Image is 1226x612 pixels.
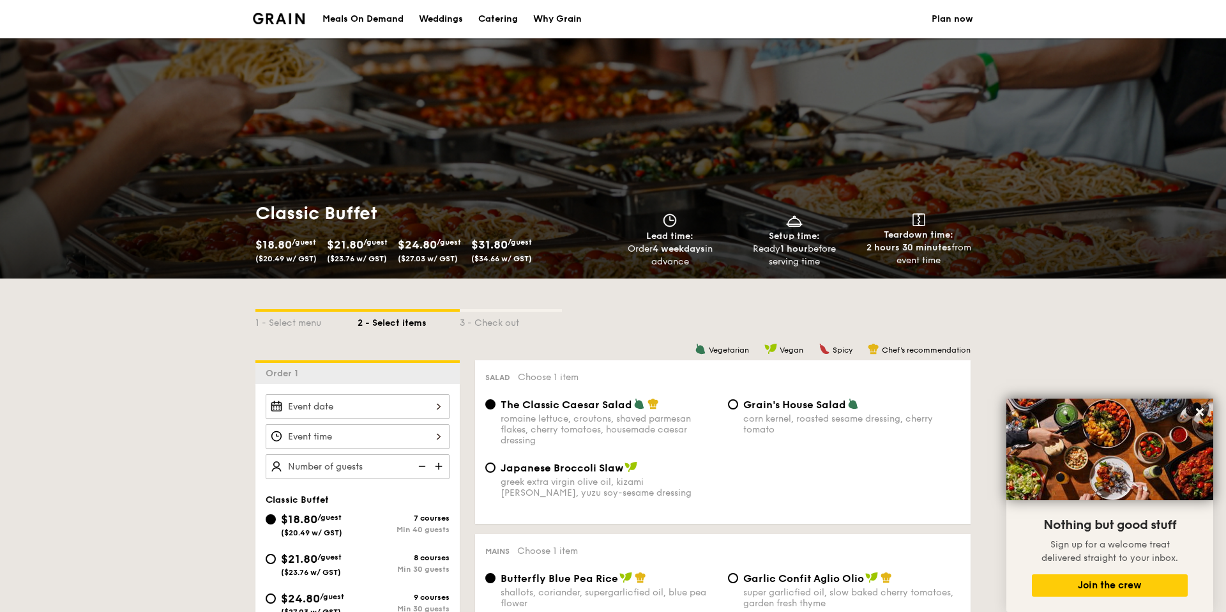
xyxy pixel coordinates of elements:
span: /guest [317,553,342,562]
span: Salad [485,373,510,382]
input: Event date [266,394,450,419]
div: 3 - Check out [460,312,562,330]
span: Garlic Confit Aglio Olio [743,572,864,585]
span: $18.80 [281,512,317,526]
span: The Classic Caesar Salad [501,399,632,411]
input: Number of guests [266,454,450,479]
div: Ready before serving time [738,243,852,268]
img: icon-dish.430c3a2e.svg [785,213,804,227]
span: Nothing but good stuff [1043,517,1176,533]
span: /guest [292,238,316,247]
span: $31.80 [471,238,508,252]
div: from event time [861,241,976,267]
span: $24.80 [398,238,437,252]
span: ($34.66 w/ GST) [471,254,532,263]
span: ($20.49 w/ GST) [255,254,317,263]
img: icon-chef-hat.a58ddaea.svg [635,572,646,583]
img: icon-chef-hat.a58ddaea.svg [868,343,879,355]
input: $24.80/guest($27.03 w/ GST)9 coursesMin 30 guests [266,593,276,604]
img: icon-vegan.f8ff3823.svg [624,461,637,473]
img: icon-reduce.1d2dbef1.svg [411,454,430,478]
span: ($20.49 w/ GST) [281,528,342,537]
span: Spicy [833,346,852,355]
img: icon-vegetarian.fe4039eb.svg [633,398,645,409]
span: Teardown time: [884,229,953,240]
span: /guest [508,238,532,247]
span: Mains [485,547,510,556]
span: Choose 1 item [518,372,579,383]
h1: Classic Buffet [255,202,608,225]
input: $21.80/guest($23.76 w/ GST)8 coursesMin 30 guests [266,554,276,564]
span: /guest [317,513,342,522]
span: Grain's House Salad [743,399,846,411]
div: shallots, coriander, supergarlicfied oil, blue pea flower [501,587,718,609]
div: 9 courses [358,593,450,602]
div: 7 courses [358,514,450,523]
input: Butterfly Blue Pea Riceshallots, coriander, supergarlicfied oil, blue pea flower [485,573,496,583]
span: Order 1 [266,368,303,379]
span: /guest [363,238,388,247]
a: Logotype [253,13,305,24]
span: Chef's recommendation [882,346,971,355]
img: DSC07876-Edit02-Large.jpeg [1006,399,1213,500]
input: $18.80/guest($20.49 w/ GST)7 coursesMin 40 guests [266,514,276,524]
span: /guest [320,592,344,601]
img: icon-add.58712e84.svg [430,454,450,478]
span: $21.80 [281,552,317,566]
span: Vegan [780,346,803,355]
span: Lead time: [646,231,693,241]
button: Join the crew [1032,574,1188,597]
div: Min 30 guests [358,565,450,574]
span: ($23.76 w/ GST) [281,568,341,577]
div: Min 40 guests [358,525,450,534]
span: Vegetarian [709,346,749,355]
div: greek extra virgin olive oil, kizami [PERSON_NAME], yuzu soy-sesame dressing [501,477,718,498]
span: ($23.76 w/ GST) [327,254,387,263]
strong: 1 hour [780,243,808,254]
input: Garlic Confit Aglio Oliosuper garlicfied oil, slow baked cherry tomatoes, garden fresh thyme [728,573,738,583]
img: icon-vegan.f8ff3823.svg [619,572,632,583]
span: $18.80 [255,238,292,252]
strong: 4 weekdays [653,243,705,254]
button: Close [1190,402,1210,422]
input: The Classic Caesar Saladromaine lettuce, croutons, shaved parmesan flakes, cherry tomatoes, house... [485,399,496,409]
div: Order in advance [613,243,727,268]
img: icon-clock.2db775ea.svg [660,213,679,227]
span: Classic Buffet [266,494,329,505]
img: icon-vegan.f8ff3823.svg [764,343,777,355]
div: super garlicfied oil, slow baked cherry tomatoes, garden fresh thyme [743,587,960,609]
div: 1 - Select menu [255,312,358,330]
input: Japanese Broccoli Slawgreek extra virgin olive oil, kizami [PERSON_NAME], yuzu soy-sesame dressing [485,463,496,473]
span: Setup time: [769,231,820,241]
img: icon-spicy.37a8142b.svg [819,343,830,355]
span: Butterfly Blue Pea Rice [501,572,618,585]
img: icon-teardown.65201eee.svg [912,213,925,226]
img: icon-vegetarian.fe4039eb.svg [695,343,706,355]
img: icon-chef-hat.a58ddaea.svg [647,398,659,409]
img: icon-vegan.f8ff3823.svg [865,572,878,583]
input: Event time [266,424,450,449]
div: 2 - Select items [358,312,460,330]
span: $21.80 [327,238,363,252]
img: Grain [253,13,305,24]
span: /guest [437,238,461,247]
span: $24.80 [281,592,320,606]
img: icon-chef-hat.a58ddaea.svg [881,572,892,583]
div: 8 courses [358,553,450,562]
span: Choose 1 item [517,546,578,556]
img: icon-vegetarian.fe4039eb.svg [847,398,859,409]
span: ($27.03 w/ GST) [398,254,458,263]
strong: 2 hours 30 minutes [867,242,951,253]
span: Sign up for a welcome treat delivered straight to your inbox. [1041,539,1178,563]
div: corn kernel, roasted sesame dressing, cherry tomato [743,413,960,435]
span: Japanese Broccoli Slaw [501,462,623,474]
div: romaine lettuce, croutons, shaved parmesan flakes, cherry tomatoes, housemade caesar dressing [501,413,718,446]
input: Grain's House Saladcorn kernel, roasted sesame dressing, cherry tomato [728,399,738,409]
